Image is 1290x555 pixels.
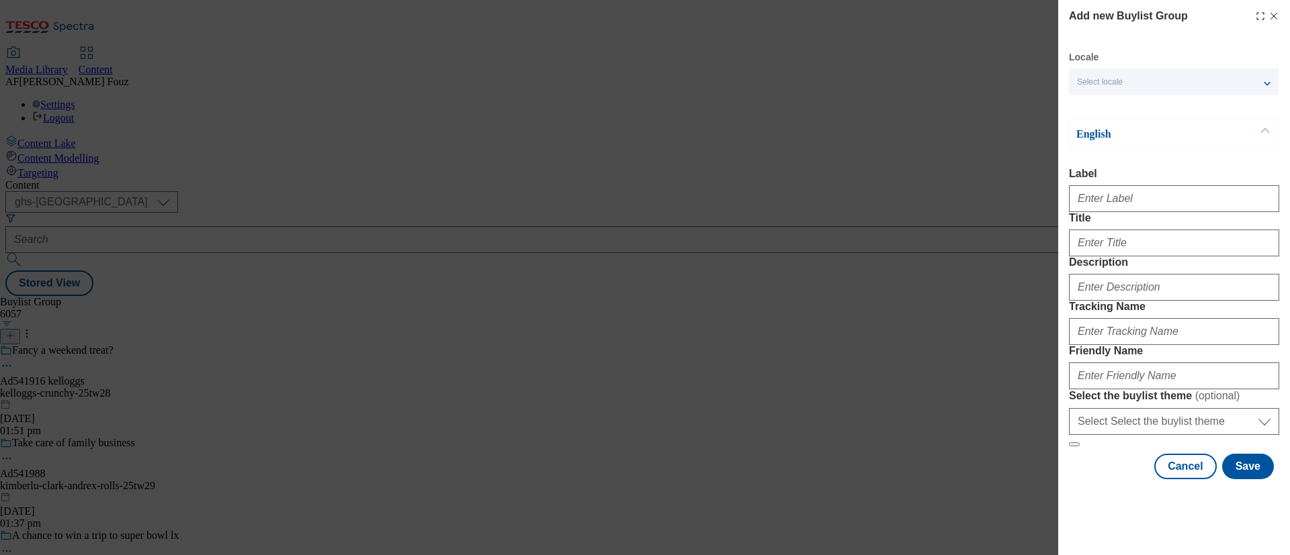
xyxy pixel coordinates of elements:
button: Select locale [1069,68,1279,95]
span: Select locale [1077,77,1123,87]
label: Friendly Name [1069,345,1279,357]
div: Modal [1069,8,1279,479]
label: Tracking Name [1069,301,1279,313]
label: Select the buylist theme [1069,389,1279,403]
button: Save [1222,454,1274,479]
input: Enter Label [1069,185,1279,212]
label: Locale [1069,54,1099,61]
p: English [1076,128,1217,141]
input: Enter Friendly Name [1069,362,1279,389]
input: Enter Title [1069,230,1279,256]
label: Label [1069,168,1279,180]
label: Description [1069,256,1279,268]
label: Title [1069,212,1279,224]
h4: Add new Buylist Group [1069,8,1188,24]
span: ( optional ) [1195,390,1240,401]
button: Cancel [1154,454,1216,479]
input: Enter Description [1069,274,1279,301]
input: Enter Tracking Name [1069,318,1279,345]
